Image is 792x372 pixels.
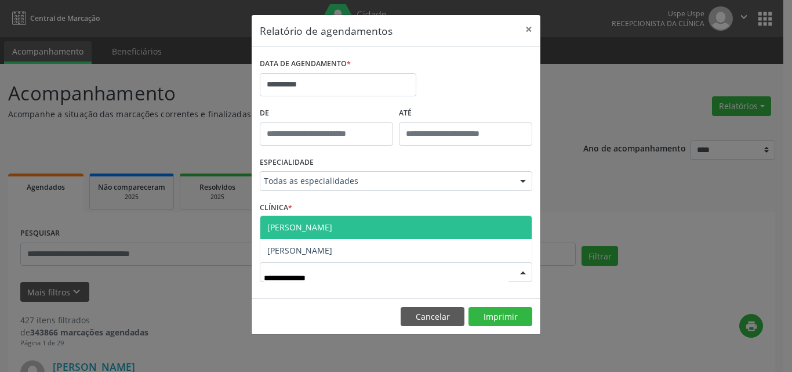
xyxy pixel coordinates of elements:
[401,307,464,327] button: Cancelar
[260,23,393,38] h5: Relatório de agendamentos
[260,55,351,73] label: DATA DE AGENDAMENTO
[399,104,532,122] label: ATÉ
[260,199,292,217] label: CLÍNICA
[260,104,393,122] label: De
[517,15,540,44] button: Close
[267,245,332,256] span: [PERSON_NAME]
[260,154,314,172] label: ESPECIALIDADE
[468,307,532,327] button: Imprimir
[264,175,508,187] span: Todas as especialidades
[267,222,332,233] span: [PERSON_NAME]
